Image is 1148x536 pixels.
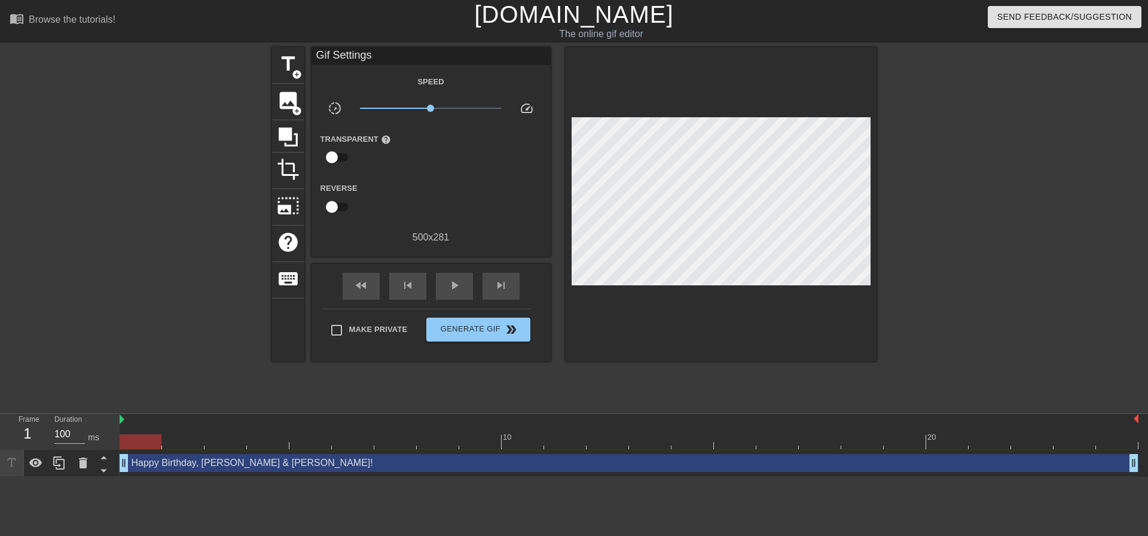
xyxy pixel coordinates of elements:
[292,106,302,116] span: add_circle
[426,318,530,342] button: Generate Gif
[277,158,300,181] span: crop
[10,11,24,26] span: menu_book
[277,89,300,112] span: image
[10,11,115,30] a: Browse the tutorials!
[997,10,1132,25] span: Send Feedback/Suggestion
[292,69,302,80] span: add_circle
[320,133,391,145] label: Transparent
[277,53,300,75] span: title
[277,231,300,254] span: help
[503,431,514,443] div: 10
[349,324,408,336] span: Make Private
[417,76,444,88] label: Speed
[381,135,391,145] span: help
[54,416,82,424] label: Duration
[320,182,358,194] label: Reverse
[447,278,462,293] span: play_arrow
[328,101,342,115] span: slow_motion_video
[1134,414,1138,424] img: bound-end.png
[19,423,36,444] div: 1
[354,278,368,293] span: fast_rewind
[118,457,130,469] span: drag_handle
[431,322,525,337] span: Generate Gif
[520,101,534,115] span: speed
[494,278,508,293] span: skip_next
[927,431,938,443] div: 20
[312,47,551,65] div: Gif Settings
[277,194,300,217] span: photo_size_select_large
[1128,457,1140,469] span: drag_handle
[10,414,45,449] div: Frame
[88,431,99,444] div: ms
[474,1,673,28] a: [DOMAIN_NAME]
[389,27,814,41] div: The online gif editor
[504,322,518,337] span: double_arrow
[988,6,1141,28] button: Send Feedback/Suggestion
[29,14,115,25] div: Browse the tutorials!
[401,278,415,293] span: skip_previous
[312,230,551,245] div: 500 x 281
[277,267,300,290] span: keyboard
